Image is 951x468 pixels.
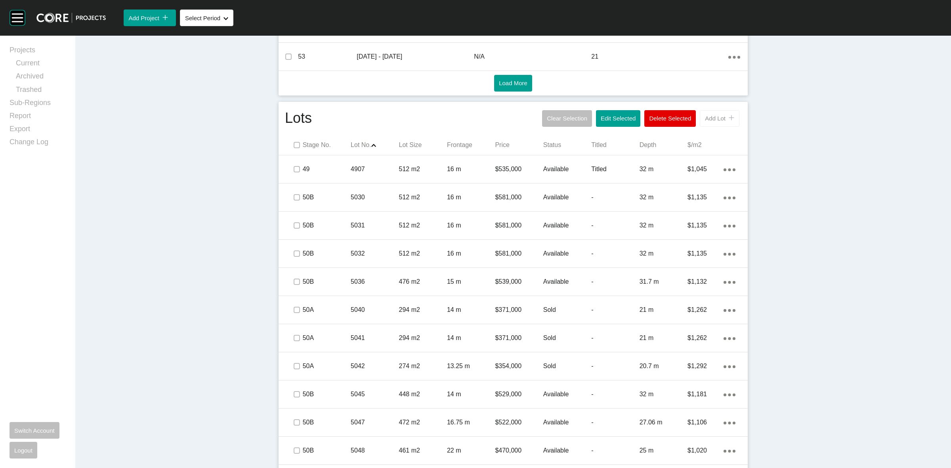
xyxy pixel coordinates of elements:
[303,141,351,149] p: Stage No.
[351,221,399,230] p: 5031
[14,447,32,454] span: Logout
[687,277,724,286] p: $1,132
[640,221,687,230] p: 32 m
[351,390,399,399] p: 5045
[687,390,724,399] p: $1,181
[543,249,591,258] p: Available
[591,446,639,455] p: -
[543,446,591,455] p: Available
[399,249,447,258] p: 512 m2
[185,15,220,21] span: Select Period
[687,249,724,258] p: $1,135
[640,277,687,286] p: 31.7 m
[447,306,495,314] p: 14 m
[687,418,724,427] p: $1,106
[10,45,66,58] a: Projects
[591,362,639,371] p: -
[640,334,687,342] p: 21 m
[303,334,351,342] p: 50A
[10,111,66,124] a: Report
[687,221,724,230] p: $1,135
[640,306,687,314] p: 21 m
[542,110,592,127] button: Clear Selection
[447,221,495,230] p: 16 m
[351,141,399,149] p: Lot No.
[591,165,639,174] p: Titled
[640,249,687,258] p: 32 m
[399,362,447,371] p: 274 m2
[543,165,591,174] p: Available
[447,334,495,342] p: 14 m
[495,277,543,286] p: $539,000
[303,277,351,286] p: 50B
[495,193,543,202] p: $581,000
[687,165,724,174] p: $1,045
[591,334,639,342] p: -
[495,249,543,258] p: $581,000
[495,306,543,314] p: $371,000
[495,165,543,174] p: $535,000
[16,71,66,84] a: Archived
[351,362,399,371] p: 5042
[640,165,687,174] p: 32 m
[591,390,639,399] p: -
[591,277,639,286] p: -
[640,418,687,427] p: 27.06 m
[16,58,66,71] a: Current
[591,249,639,258] p: -
[591,141,639,149] p: Titled
[495,334,543,342] p: $371,000
[298,52,357,61] p: 53
[303,418,351,427] p: 50B
[14,427,55,434] span: Switch Account
[10,124,66,137] a: Export
[351,418,399,427] p: 5047
[180,10,233,26] button: Select Period
[351,165,399,174] p: 4907
[687,141,735,149] p: $/m2
[495,390,543,399] p: $529,000
[351,306,399,314] p: 5040
[640,362,687,371] p: 20.7 m
[399,446,447,455] p: 461 m2
[128,15,159,21] span: Add Project
[543,221,591,230] p: Available
[351,277,399,286] p: 5036
[399,390,447,399] p: 448 m2
[303,306,351,314] p: 50A
[591,52,728,61] p: 21
[447,141,495,149] p: Frontage
[495,418,543,427] p: $522,000
[447,418,495,427] p: 16.75 m
[447,362,495,371] p: 13.25 m
[10,137,66,150] a: Change Log
[543,418,591,427] p: Available
[543,334,591,342] p: Sold
[303,193,351,202] p: 50B
[10,442,37,458] button: Logout
[399,141,447,149] p: Lot Size
[399,193,447,202] p: 512 m2
[303,221,351,230] p: 50B
[447,390,495,399] p: 14 m
[495,221,543,230] p: $581,000
[644,110,696,127] button: Delete Selected
[303,249,351,258] p: 50B
[543,193,591,202] p: Available
[596,110,640,127] button: Edit Selected
[447,446,495,455] p: 22 m
[351,446,399,455] p: 5048
[687,306,724,314] p: $1,262
[687,446,724,455] p: $1,020
[36,13,106,23] img: core-logo-dark.3138cae2.png
[687,334,724,342] p: $1,262
[494,75,532,92] button: Load More
[351,249,399,258] p: 5032
[547,115,587,122] span: Clear Selection
[447,193,495,202] p: 16 m
[399,334,447,342] p: 294 m2
[543,306,591,314] p: Sold
[495,362,543,371] p: $354,000
[705,115,726,122] span: Add Lot
[10,98,66,111] a: Sub-Regions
